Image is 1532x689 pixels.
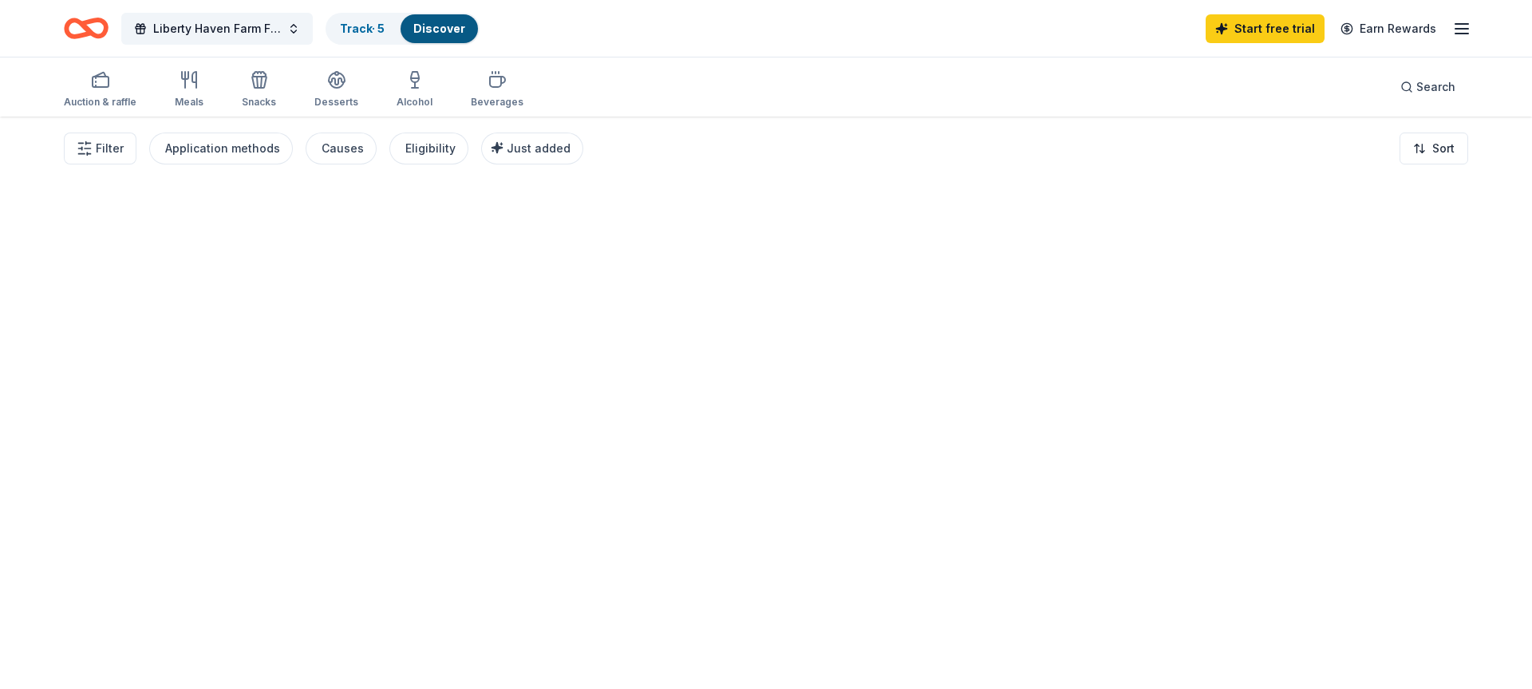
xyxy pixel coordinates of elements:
button: Alcohol [397,64,432,117]
div: Snacks [242,96,276,109]
button: Desserts [314,64,358,117]
button: Snacks [242,64,276,117]
button: Sort [1400,133,1468,164]
div: Alcohol [397,96,432,109]
span: Filter [96,139,124,158]
div: Desserts [314,96,358,109]
a: Track· 5 [340,22,385,35]
span: Liberty Haven Farm Fundraiser [153,19,281,38]
a: Home [64,10,109,47]
div: Application methods [165,139,280,158]
button: Filter [64,133,136,164]
button: Application methods [149,133,293,164]
span: Just added [507,141,571,155]
div: Auction & raffle [64,96,136,109]
a: Start free trial [1206,14,1325,43]
button: Eligibility [389,133,468,164]
a: Earn Rewards [1331,14,1446,43]
button: Just added [481,133,583,164]
button: Meals [175,64,203,117]
button: Causes [306,133,377,164]
button: Track· 5Discover [326,13,480,45]
button: Search [1388,71,1468,103]
button: Beverages [471,64,523,117]
span: Sort [1432,139,1455,158]
div: Meals [175,96,203,109]
div: Beverages [471,96,523,109]
span: Search [1416,77,1455,97]
a: Discover [413,22,465,35]
button: Liberty Haven Farm Fundraiser [121,13,313,45]
button: Auction & raffle [64,64,136,117]
div: Eligibility [405,139,456,158]
div: Causes [322,139,364,158]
